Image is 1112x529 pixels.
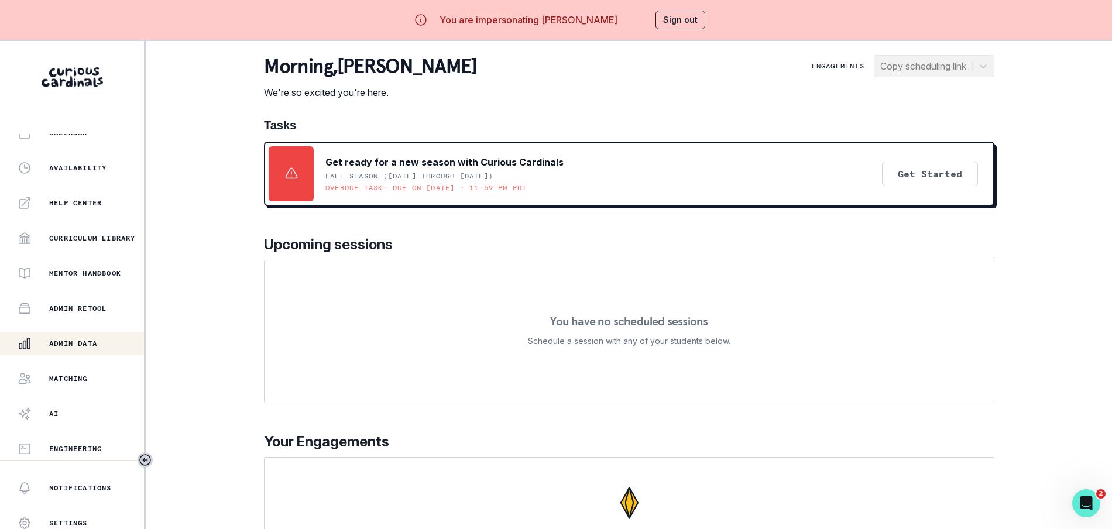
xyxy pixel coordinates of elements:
[264,431,994,452] p: Your Engagements
[812,61,869,71] p: Engagements:
[49,198,102,208] p: Help Center
[49,233,136,243] p: Curriculum Library
[264,118,994,132] h1: Tasks
[264,234,994,255] p: Upcoming sessions
[49,444,102,454] p: Engineering
[49,409,59,418] p: AI
[882,162,978,186] button: Get Started
[49,518,88,528] p: Settings
[49,304,107,313] p: Admin Retool
[49,483,112,493] p: Notifications
[264,85,476,99] p: We're so excited you're here.
[550,315,708,327] p: You have no scheduled sessions
[655,11,705,29] button: Sign out
[49,374,88,383] p: Matching
[42,67,103,87] img: Curious Cardinals Logo
[440,13,617,27] p: You are impersonating [PERSON_NAME]
[325,155,564,169] p: Get ready for a new season with Curious Cardinals
[138,452,153,468] button: Toggle sidebar
[528,334,730,348] p: Schedule a session with any of your students below.
[49,339,97,348] p: Admin Data
[49,163,107,173] p: Availability
[1096,489,1106,499] span: 2
[325,183,527,193] p: Overdue task: Due on [DATE] • 11:59 PM PDT
[264,55,476,78] p: morning , [PERSON_NAME]
[325,171,493,181] p: Fall Season ([DATE] through [DATE])
[1072,489,1100,517] iframe: Intercom live chat
[49,269,121,278] p: Mentor Handbook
